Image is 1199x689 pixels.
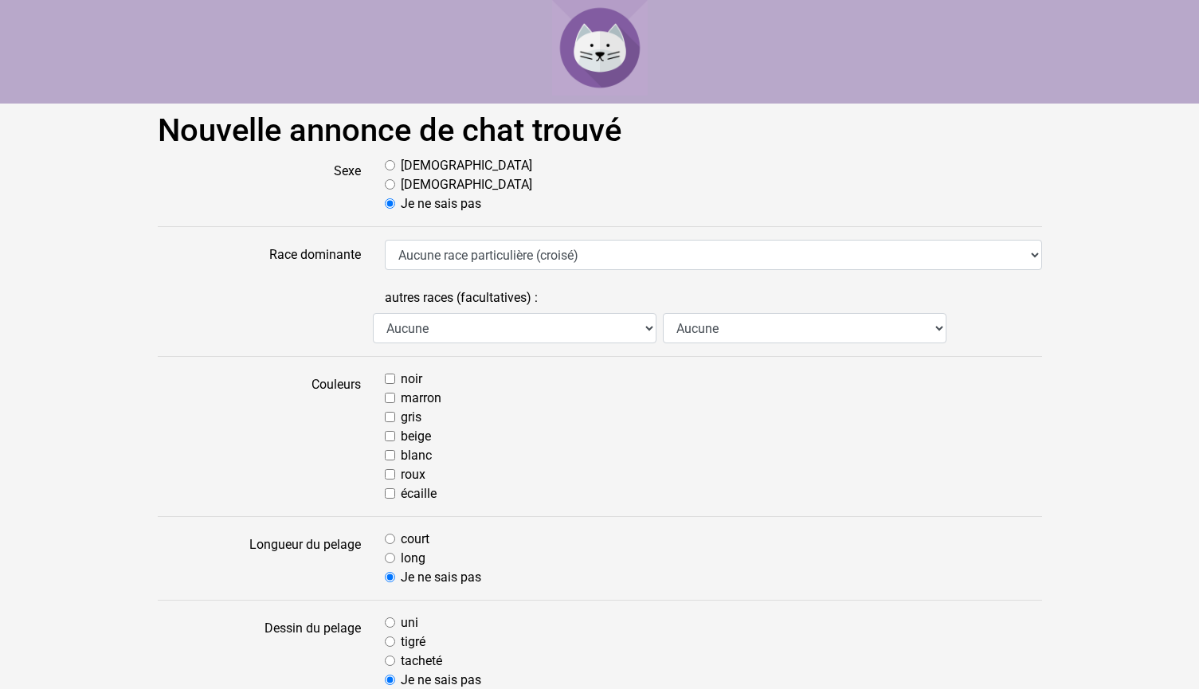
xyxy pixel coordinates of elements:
[385,656,395,666] input: tacheté
[401,194,481,213] label: Je ne sais pas
[146,156,373,213] label: Sexe
[401,175,532,194] label: [DEMOGRAPHIC_DATA]
[401,632,425,652] label: tigré
[146,370,373,503] label: Couleurs
[401,156,532,175] label: [DEMOGRAPHIC_DATA]
[401,484,437,503] label: écaille
[385,553,395,563] input: long
[385,160,395,170] input: [DEMOGRAPHIC_DATA]
[158,112,1042,150] h1: Nouvelle annonce de chat trouvé
[146,530,373,587] label: Longueur du pelage
[401,389,441,408] label: marron
[385,534,395,544] input: court
[401,408,421,427] label: gris
[385,179,395,190] input: [DEMOGRAPHIC_DATA]
[401,652,442,671] label: tacheté
[385,198,395,209] input: Je ne sais pas
[401,370,422,389] label: noir
[401,549,425,568] label: long
[385,283,538,313] label: autres races (facultatives) :
[385,617,395,628] input: uni
[401,446,432,465] label: blanc
[401,568,481,587] label: Je ne sais pas
[401,613,418,632] label: uni
[401,465,425,484] label: roux
[385,636,395,647] input: tigré
[401,530,429,549] label: court
[146,240,373,270] label: Race dominante
[401,427,431,446] label: beige
[385,675,395,685] input: Je ne sais pas
[385,572,395,582] input: Je ne sais pas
